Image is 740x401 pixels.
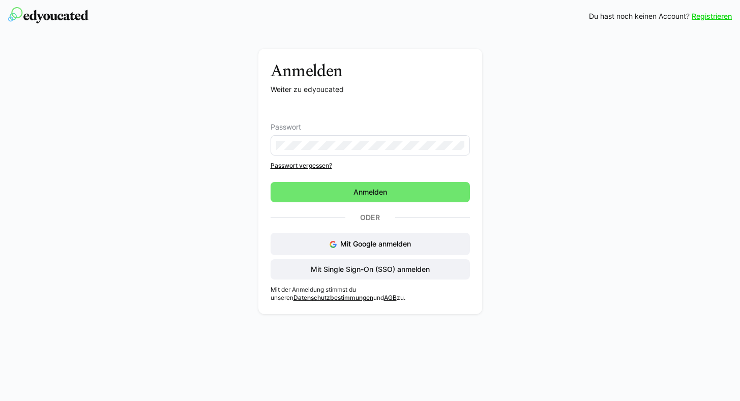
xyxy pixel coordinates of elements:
span: Passwort [271,123,301,131]
h3: Anmelden [271,61,470,80]
button: Anmelden [271,182,470,202]
p: Oder [345,210,395,225]
button: Mit Google anmelden [271,233,470,255]
span: Mit Single Sign-On (SSO) anmelden [309,264,431,274]
span: Anmelden [352,187,389,197]
a: AGB [384,294,397,301]
span: Mit Google anmelden [340,239,411,248]
p: Weiter zu edyoucated [271,84,470,95]
a: Passwort vergessen? [271,162,470,170]
img: edyoucated [8,7,88,23]
a: Registrieren [692,11,732,21]
button: Mit Single Sign-On (SSO) anmelden [271,259,470,280]
span: Du hast noch keinen Account? [589,11,690,21]
a: Datenschutzbestimmungen [293,294,373,301]
p: Mit der Anmeldung stimmst du unseren und zu. [271,286,470,302]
